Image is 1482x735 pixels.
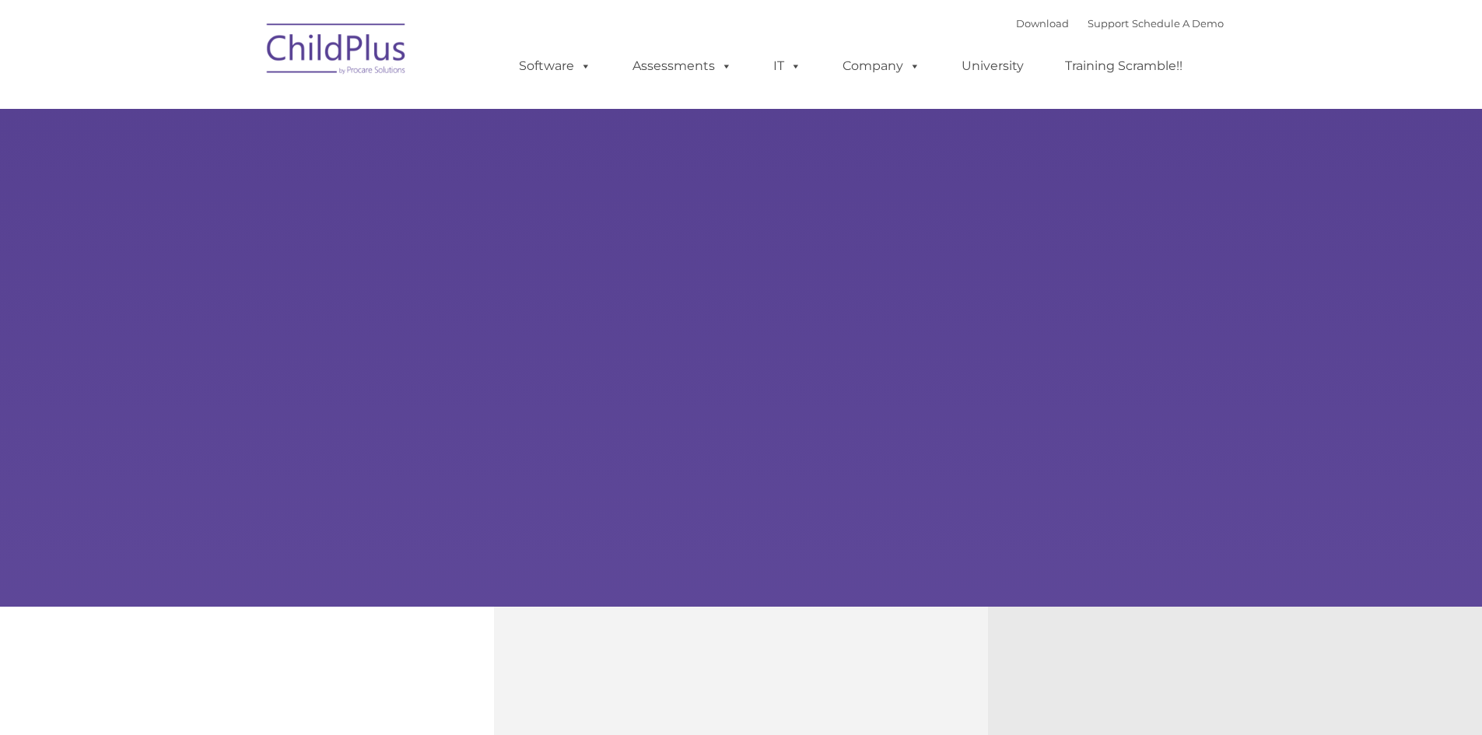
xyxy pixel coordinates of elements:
[758,51,817,82] a: IT
[1016,17,1069,30] a: Download
[1132,17,1224,30] a: Schedule A Demo
[1016,17,1224,30] font: |
[503,51,607,82] a: Software
[617,51,748,82] a: Assessments
[1088,17,1129,30] a: Support
[946,51,1039,82] a: University
[1049,51,1198,82] a: Training Scramble!!
[259,12,415,90] img: ChildPlus by Procare Solutions
[827,51,936,82] a: Company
